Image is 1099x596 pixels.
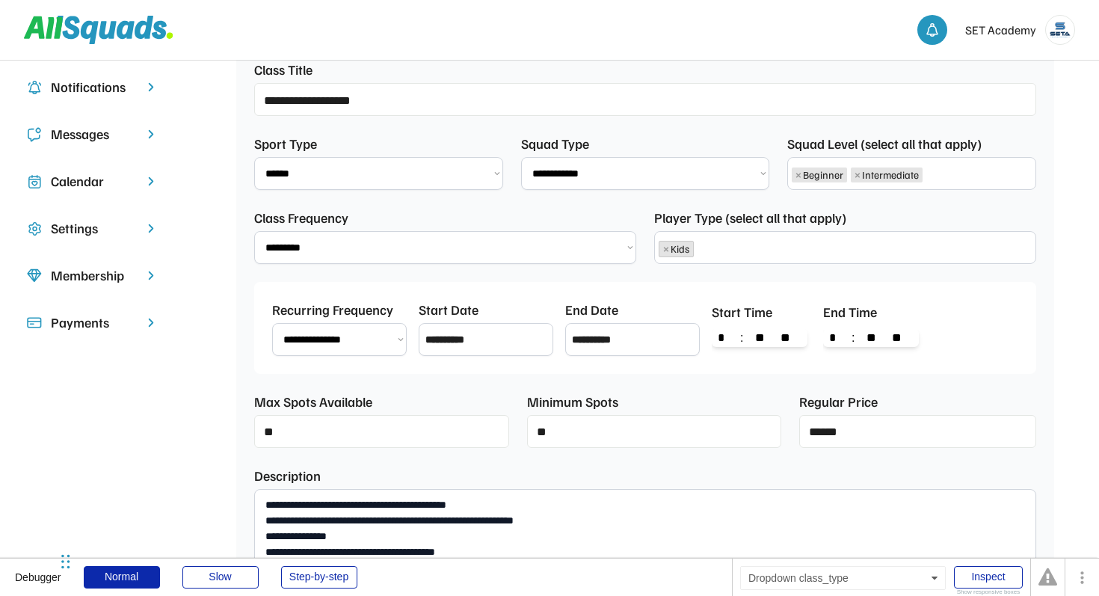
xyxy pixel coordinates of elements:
[272,300,393,320] div: Recurring Frequency
[254,208,348,228] div: Class Frequency
[281,566,357,589] div: Step-by-step
[925,22,940,37] img: bell-03%20%281%29.svg
[799,392,878,412] div: Regular Price
[846,332,861,344] span: :
[51,124,135,144] div: Messages
[144,80,158,94] img: chevron-right.svg
[855,170,861,180] span: ×
[144,127,158,141] img: chevron-right.svg
[1046,16,1074,44] img: SETA%20new%20logo%20blue.png
[734,332,749,344] span: :
[521,134,603,154] div: Squad Type
[182,566,259,589] div: Slow
[144,221,158,236] img: chevron-right.svg
[144,268,158,283] img: chevron-right.svg
[51,171,135,191] div: Calendar
[792,168,847,182] li: Beginner
[565,300,618,320] div: End Date
[965,21,1036,39] div: SET Academy
[27,316,42,331] img: Icon%20%2815%29.svg
[254,392,372,412] div: Max Spots Available
[254,134,336,154] div: Sport Type
[527,392,618,412] div: Minimum Spots
[954,589,1023,595] div: Show responsive boxes
[795,170,801,180] span: ×
[144,174,158,188] img: chevron-right.svg
[654,208,846,228] div: Player Type (select all that apply)
[27,268,42,283] img: Icon%20copy%208.svg
[51,218,135,239] div: Settings
[254,466,321,486] div: Description
[659,241,694,257] li: Kids
[84,566,160,589] div: Normal
[712,302,772,322] div: Start Time
[823,302,877,322] div: End Time
[851,168,923,182] li: Intermediate
[954,566,1023,589] div: Inspect
[27,221,42,236] img: Icon%20copy%2016.svg
[51,77,135,97] div: Notifications
[254,60,313,80] div: Class Title
[663,244,669,254] span: ×
[27,127,42,142] img: Icon%20copy%205.svg
[51,313,135,333] div: Payments
[51,265,135,286] div: Membership
[144,316,158,330] img: chevron-right.svg
[419,300,478,320] div: Start Date
[787,134,982,154] div: Squad Level (select all that apply)
[27,174,42,189] img: Icon%20copy%207.svg
[27,80,42,95] img: Icon%20copy%204.svg
[740,566,946,590] div: Dropdown class_type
